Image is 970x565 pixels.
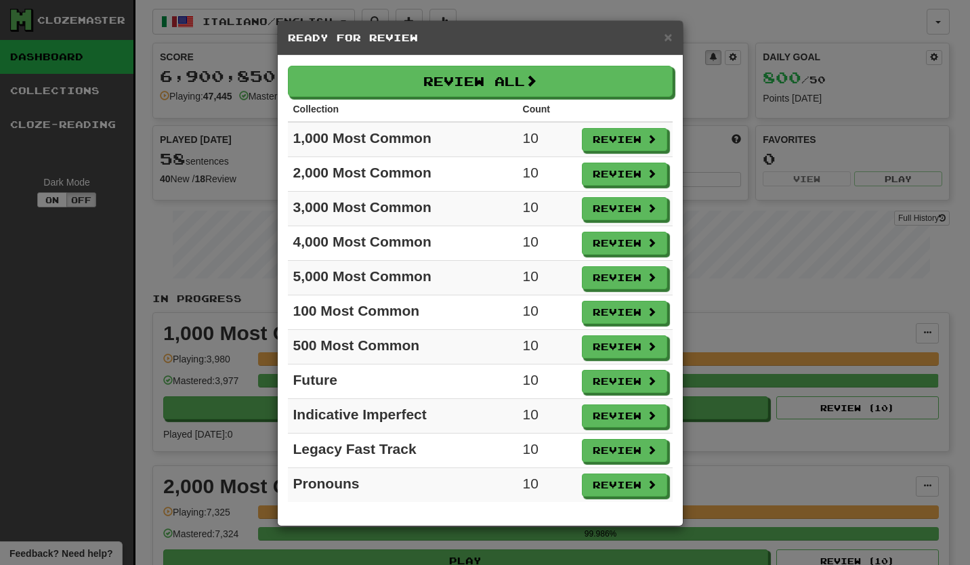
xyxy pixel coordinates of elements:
td: 100 Most Common [288,295,518,330]
td: 10 [518,468,576,503]
button: Review [582,301,667,324]
td: 3,000 Most Common [288,192,518,226]
td: 10 [518,295,576,330]
td: 500 Most Common [288,330,518,364]
button: Close [664,30,672,44]
button: Review [582,370,667,393]
h5: Ready for Review [288,31,673,45]
td: Indicative Imperfect [288,399,518,434]
td: Pronouns [288,468,518,503]
th: Count [518,97,576,122]
td: Legacy Fast Track [288,434,518,468]
button: Review [582,335,667,358]
td: 10 [518,330,576,364]
td: 10 [518,122,576,157]
button: Review [582,163,667,186]
button: Review [582,232,667,255]
button: Review [582,474,667,497]
td: 5,000 Most Common [288,261,518,295]
button: Review [582,404,667,427]
button: Review [582,197,667,220]
td: 10 [518,157,576,192]
td: 10 [518,434,576,468]
td: 10 [518,364,576,399]
button: Review [582,439,667,462]
span: × [664,29,672,45]
th: Collection [288,97,518,122]
button: Review All [288,66,673,97]
td: 4,000 Most Common [288,226,518,261]
td: 10 [518,226,576,261]
td: 10 [518,192,576,226]
td: 10 [518,399,576,434]
td: 1,000 Most Common [288,122,518,157]
button: Review [582,266,667,289]
td: 2,000 Most Common [288,157,518,192]
td: 10 [518,261,576,295]
td: Future [288,364,518,399]
button: Review [582,128,667,151]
